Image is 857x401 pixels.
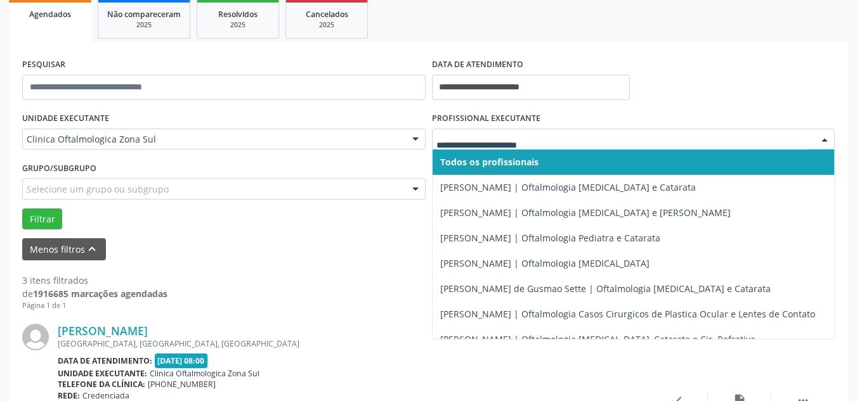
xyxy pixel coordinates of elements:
[206,20,270,30] div: 2025
[27,182,169,196] span: Selecione um grupo ou subgrupo
[58,355,152,366] b: Data de atendimento:
[85,242,99,256] i: keyboard_arrow_up
[440,283,771,295] span: [PERSON_NAME] de Gusmao Sette | Oftalmologia [MEDICAL_DATA] e Catarata
[29,9,71,20] span: Agendados
[295,20,358,30] div: 2025
[440,232,660,244] span: [PERSON_NAME] | Oftalmologia Pediatra e Catarata
[107,9,181,20] span: Não compareceram
[440,333,756,345] span: [PERSON_NAME] | Oftalmologia [MEDICAL_DATA], Catarata e Cir. Refrativa
[22,109,109,129] label: UNIDADE EXECUTANTE
[22,208,62,230] button: Filtrar
[33,288,167,300] strong: 1916685 marcações agendadas
[27,133,400,146] span: Clinica Oftalmologica Zona Sul
[440,308,815,320] span: [PERSON_NAME] | Oftalmologia Casos Cirurgicos de Plastica Ocular e Lentes de Contato
[440,257,650,269] span: [PERSON_NAME] | Oftalmologia [MEDICAL_DATA]
[440,207,731,219] span: [PERSON_NAME] | Oftalmologia [MEDICAL_DATA] e [PERSON_NAME]
[22,300,167,311] div: Página 1 de 1
[155,353,208,368] span: [DATE] 08:00
[432,109,540,129] label: PROFISSIONAL EXECUTANTE
[58,324,148,338] a: [PERSON_NAME]
[58,368,147,379] b: Unidade executante:
[58,379,145,390] b: Telefone da clínica:
[432,55,523,75] label: DATA DE ATENDIMENTO
[150,368,259,379] span: Clinica Oftalmologica Zona Sul
[22,287,167,300] div: de
[148,379,216,390] span: [PHONE_NUMBER]
[58,390,80,401] b: Rede:
[22,158,96,178] label: Grupo/Subgrupo
[22,274,167,287] div: 3 itens filtrados
[440,181,696,193] span: [PERSON_NAME] | Oftalmologia [MEDICAL_DATA] e Catarata
[107,20,181,30] div: 2025
[440,156,539,168] span: Todos os profissionais
[218,9,258,20] span: Resolvidos
[306,9,348,20] span: Cancelados
[22,238,106,260] button: Menos filtroskeyboard_arrow_up
[22,324,49,350] img: img
[58,338,644,349] div: [GEOGRAPHIC_DATA], [GEOGRAPHIC_DATA], [GEOGRAPHIC_DATA]
[82,390,129,401] span: Credenciada
[22,55,65,75] label: PESQUISAR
